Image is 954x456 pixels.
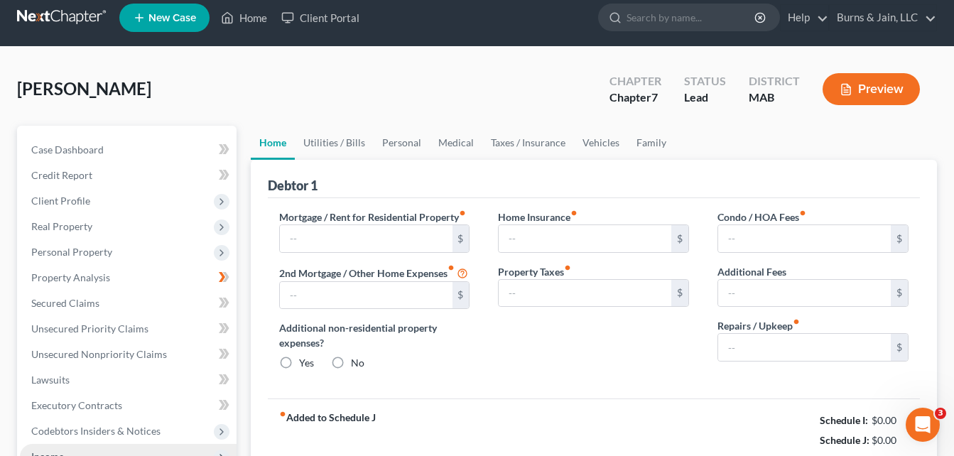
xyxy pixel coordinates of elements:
a: Client Portal [274,5,367,31]
span: Personal Property [31,246,112,258]
label: Repairs / Upkeep [717,318,800,333]
label: Additional Fees [717,264,786,279]
span: Codebtors Insiders & Notices [31,425,161,437]
div: Chapter [609,73,661,89]
a: Burns & Jain, LLC [830,5,936,31]
a: Case Dashboard [20,137,237,163]
div: Status [684,73,726,89]
a: Utilities / Bills [295,126,374,160]
div: $0.00 [872,433,909,447]
input: -- [718,280,891,307]
strong: Schedule J: [820,434,869,446]
a: Medical [430,126,482,160]
div: Debtor 1 [268,177,318,194]
a: Executory Contracts [20,393,237,418]
a: Home [251,126,295,160]
span: Real Property [31,220,92,232]
span: [PERSON_NAME] [17,78,151,99]
input: -- [718,225,891,252]
div: $0.00 [872,413,909,428]
label: Home Insurance [498,210,578,224]
span: New Case [148,13,196,23]
div: $ [671,225,688,252]
button: Preview [823,73,920,105]
div: $ [452,225,470,252]
span: 7 [651,90,658,104]
span: Property Analysis [31,271,110,283]
a: Unsecured Priority Claims [20,316,237,342]
i: fiber_manual_record [799,210,806,217]
a: Credit Report [20,163,237,188]
span: Case Dashboard [31,143,104,156]
label: Yes [299,356,314,370]
a: Secured Claims [20,291,237,316]
div: $ [891,225,908,252]
a: Lawsuits [20,367,237,393]
label: Condo / HOA Fees [717,210,806,224]
a: Vehicles [574,126,628,160]
a: Personal [374,126,430,160]
iframe: Intercom live chat [906,408,940,442]
span: Executory Contracts [31,399,122,411]
a: Home [214,5,274,31]
i: fiber_manual_record [793,318,800,325]
span: 3 [935,408,946,419]
i: fiber_manual_record [570,210,578,217]
strong: Schedule I: [820,414,868,426]
a: Help [781,5,828,31]
input: -- [499,225,671,252]
label: No [351,356,364,370]
a: Property Analysis [20,265,237,291]
label: Property Taxes [498,264,571,279]
span: Client Profile [31,195,90,207]
div: Lead [684,89,726,106]
input: -- [499,280,671,307]
a: Unsecured Nonpriority Claims [20,342,237,367]
div: $ [452,282,470,309]
label: Mortgage / Rent for Residential Property [279,210,466,224]
a: Taxes / Insurance [482,126,574,160]
span: Lawsuits [31,374,70,386]
div: $ [891,280,908,307]
div: Chapter [609,89,661,106]
input: -- [280,225,452,252]
i: fiber_manual_record [459,210,466,217]
span: Unsecured Priority Claims [31,322,148,335]
div: $ [671,280,688,307]
label: Additional non-residential property expenses? [279,320,470,350]
input: -- [280,282,452,309]
span: Credit Report [31,169,92,181]
i: fiber_manual_record [448,264,455,271]
span: Unsecured Nonpriority Claims [31,348,167,360]
i: fiber_manual_record [564,264,571,271]
input: -- [718,334,891,361]
a: Family [628,126,675,160]
label: 2nd Mortgage / Other Home Expenses [279,264,468,281]
div: MAB [749,89,800,106]
div: District [749,73,800,89]
i: fiber_manual_record [279,411,286,418]
span: Secured Claims [31,297,99,309]
input: Search by name... [627,4,757,31]
div: $ [891,334,908,361]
